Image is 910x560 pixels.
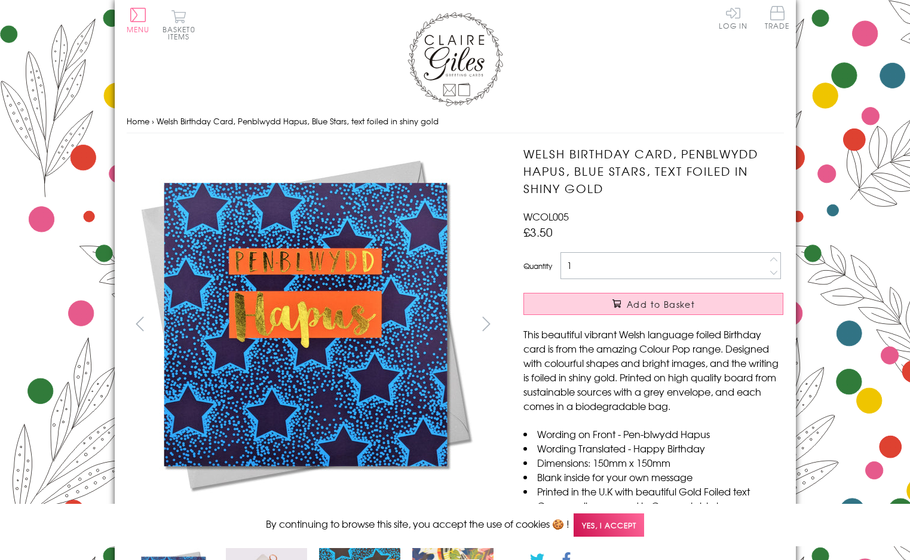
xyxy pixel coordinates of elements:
[719,6,747,29] a: Log In
[627,298,695,310] span: Add to Basket
[523,427,783,441] li: Wording on Front - Pen-blwydd Hapus
[523,145,783,197] h1: Welsh Birthday Card, Penblwydd Hapus, Blue Stars, text foiled in shiny gold
[523,261,552,271] label: Quantity
[523,209,569,224] span: WCOL005
[523,327,783,413] p: This beautiful vibrant Welsh language foiled Birthday card is from the amazing Colour Pop range. ...
[523,470,783,484] li: Blank inside for your own message
[523,293,783,315] button: Add to Basket
[407,12,503,106] img: Claire Giles Greetings Cards
[765,6,790,29] span: Trade
[500,145,858,504] img: Welsh Birthday Card, Penblwydd Hapus, Blue Stars, text foiled in shiny gold
[523,441,783,455] li: Wording Translated - Happy Birthday
[523,484,783,498] li: Printed in the U.K with beautiful Gold Foiled text
[127,109,784,134] nav: breadcrumbs
[127,310,154,337] button: prev
[152,115,154,127] span: ›
[127,24,150,35] span: Menu
[473,310,500,337] button: next
[523,498,783,513] li: Comes cello wrapped in Compostable bag
[127,8,150,33] button: Menu
[765,6,790,32] a: Trade
[168,24,195,42] span: 0 items
[523,455,783,470] li: Dimensions: 150mm x 150mm
[126,145,485,504] img: Welsh Birthday Card, Penblwydd Hapus, Blue Stars, text foiled in shiny gold
[574,513,644,537] span: Yes, I accept
[523,224,553,240] span: £3.50
[163,10,195,40] button: Basket0 items
[157,115,439,127] span: Welsh Birthday Card, Penblwydd Hapus, Blue Stars, text foiled in shiny gold
[127,115,149,127] a: Home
